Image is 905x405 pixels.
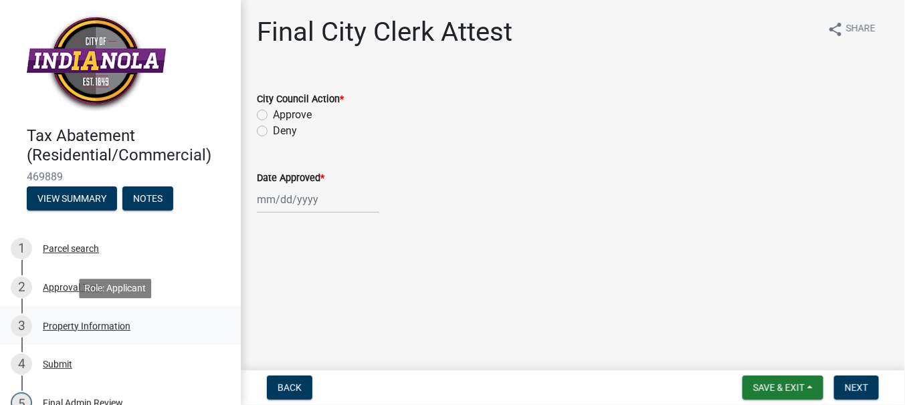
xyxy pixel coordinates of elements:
img: City of Indianola, Iowa [27,14,166,112]
div: 1 [11,238,32,259]
button: shareShare [817,16,886,42]
button: Save & Exit [742,376,823,400]
label: Approve [273,107,312,123]
span: 469889 [27,170,214,183]
div: Submit [43,360,72,369]
input: mm/dd/yyyy [257,186,379,213]
span: Save & Exit [753,382,805,393]
wm-modal-confirm: Notes [122,194,173,205]
button: Next [834,376,879,400]
div: Property Information [43,321,130,331]
span: Next [845,382,868,393]
div: 3 [11,315,32,337]
span: Share [846,21,876,37]
div: 2 [11,277,32,298]
wm-modal-confirm: Summary [27,194,117,205]
i: share [827,21,843,37]
div: Role: Applicant [79,279,151,298]
span: Back [278,382,302,393]
label: City Council Action [257,95,344,104]
button: Notes [122,186,173,211]
div: 4 [11,354,32,375]
button: Back [267,376,312,400]
h1: Final City Clerk Attest [257,16,512,48]
button: View Summary [27,186,117,211]
div: Parcel search [43,244,99,253]
label: Deny [273,123,297,139]
div: Approval Type [43,283,102,292]
h4: Tax Abatement (Residential/Commercial) [27,126,230,165]
label: Date Approved [257,174,324,183]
